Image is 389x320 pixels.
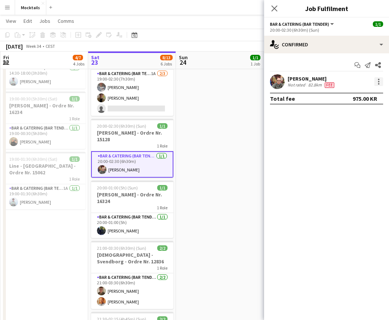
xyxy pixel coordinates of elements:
[24,18,32,24] span: Edit
[270,21,335,27] button: Bar & Catering (Bar Tender)
[353,95,377,102] div: 975.00 KR
[3,16,19,26] a: View
[21,16,35,26] a: Edit
[3,184,86,209] app-card-role: Bar & Catering (Bar Tender)1A1/119:00-01:30 (6h30m)[PERSON_NAME]
[24,43,43,49] span: Week 34
[36,16,53,26] a: Jobs
[178,58,188,67] span: 24
[39,18,50,24] span: Jobs
[91,191,173,205] h3: [PERSON_NAME] - Ordre Nr. 16324
[3,124,86,149] app-card-role: Bar & Catering (Bar Tender)1/119:00-00:30 (5h30m)[PERSON_NAME]
[250,55,260,60] span: 1/1
[264,4,389,13] h3: Job Fulfilment
[270,27,383,33] div: 20:00-02:30 (6h30m) (Sun)
[270,95,295,102] div: Total fee
[91,129,173,143] h3: [PERSON_NAME] - Ordre Nr. 15128
[97,185,138,191] span: 20:00-01:00 (5h) (Sun)
[3,102,86,115] h3: [PERSON_NAME] - Ordre Nr. 16234
[6,43,23,50] div: [DATE]
[3,152,86,209] app-job-card: 19:00-01:30 (6h30m) (Sat)1/1Line - [GEOGRAPHIC_DATA] - Ordre Nr. 150621 RoleBar & Catering (Bar T...
[15,0,46,15] button: Mocktails
[251,61,260,67] div: 1 Job
[9,96,57,102] span: 19:00-00:30 (5h30m) (Sat)
[157,205,168,210] span: 1 Role
[323,82,336,88] div: Crew has different fees then in role
[46,43,55,49] div: CEST
[160,55,173,60] span: 8/13
[3,92,86,149] app-job-card: 19:00-00:30 (5h30m) (Sat)1/1[PERSON_NAME] - Ordre Nr. 162341 RoleBar & Catering (Bar Tender)1/119...
[69,156,80,162] span: 1/1
[307,82,323,88] div: 82.8km
[73,61,84,67] div: 4 Jobs
[91,273,173,309] app-card-role: Bar & Catering (Bar Tender)2/221:00-03:30 (6h30m)[PERSON_NAME][PERSON_NAME]
[157,245,168,251] span: 2/2
[97,123,146,129] span: 20:00-02:30 (6h30m) (Sun)
[91,54,100,61] span: Sat
[69,96,80,102] span: 1/1
[179,54,188,61] span: Sun
[6,18,16,24] span: View
[73,55,83,60] span: 4/7
[288,75,336,82] div: [PERSON_NAME]
[9,156,57,162] span: 19:00-01:30 (6h30m) (Sat)
[69,116,80,121] span: 1 Role
[2,58,9,67] span: 22
[91,213,173,238] app-card-role: Bar & Catering (Bar Tender)1/120:00-01:00 (5h)[PERSON_NAME]
[157,185,168,191] span: 1/1
[373,21,383,27] span: 1/1
[325,82,334,88] span: Fee
[97,245,146,251] span: 21:00-03:30 (6h30m) (Sun)
[264,36,389,53] div: Confirmed
[3,64,86,89] app-card-role: Bar & Catering (Bar Tender)1A1/114:30-18:00 (3h30m)[PERSON_NAME]
[91,70,173,116] app-card-role: Bar & Catering (Bar Tender)1A2/319:00-02:30 (7h30m)[PERSON_NAME][PERSON_NAME]
[91,181,173,238] app-job-card: 20:00-01:00 (5h) (Sun)1/1[PERSON_NAME] - Ordre Nr. 163241 RoleBar & Catering (Bar Tender)1/120:00...
[3,54,9,61] span: Fri
[3,163,86,176] h3: Line - [GEOGRAPHIC_DATA] - Ordre Nr. 15062
[288,82,307,88] div: Not rated
[157,123,168,129] span: 1/1
[157,265,168,271] span: 1 Role
[91,37,173,116] app-job-card: 19:00-02:30 (7h30m) (Sun)2/3[PERSON_NAME] - Ordre Nr. 158801 RoleBar & Catering (Bar Tender)1A2/3...
[270,21,329,27] span: Bar & Catering (Bar Tender)
[91,252,173,265] h3: [DEMOGRAPHIC_DATA] - Svendborg - Ordre Nr. 12836
[91,241,173,309] app-job-card: 21:00-03:30 (6h30m) (Sun)2/2[DEMOGRAPHIC_DATA] - Svendborg - Ordre Nr. 128361 RoleBar & Catering ...
[90,58,100,67] span: 23
[161,61,172,67] div: 6 Jobs
[58,18,74,24] span: Comms
[91,151,173,178] app-card-role: Bar & Catering (Bar Tender)1/120:00-02:30 (6h30m)[PERSON_NAME]
[91,119,173,178] app-job-card: 20:00-02:30 (6h30m) (Sun)1/1[PERSON_NAME] - Ordre Nr. 151281 RoleBar & Catering (Bar Tender)1/120...
[69,176,80,182] span: 1 Role
[157,143,168,149] span: 1 Role
[55,16,77,26] a: Comms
